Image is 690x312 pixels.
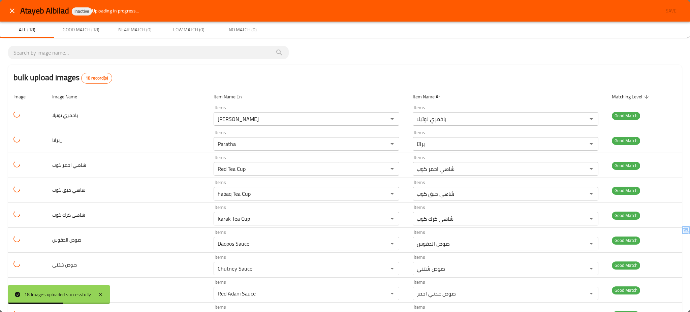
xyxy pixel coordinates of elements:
[612,261,640,269] span: Good Match
[587,239,596,248] button: Open
[612,162,640,169] span: Good Match
[407,90,606,103] th: Item Name Ar
[220,26,265,34] span: No Match (0)
[587,114,596,124] button: Open
[20,3,69,18] span: Atayeb Albilad
[52,236,81,244] span: صوص الدقوس
[387,214,397,223] button: Open
[387,189,397,198] button: Open
[82,75,112,82] span: 18 record(s)
[58,26,104,34] span: Good Match (18)
[52,260,80,269] span: صوص شتني_
[587,164,596,174] button: Open
[612,112,640,120] span: Good Match
[112,26,158,34] span: Near Match (0)
[387,139,397,149] button: Open
[208,90,407,103] th: Item Name En
[612,93,651,101] span: Matching Level
[612,286,640,294] span: Good Match
[4,26,50,34] span: All (18)
[92,7,139,14] span: Uploading in progress...
[387,264,397,273] button: Open
[52,186,86,194] span: شاهي حبق كوب
[387,239,397,248] button: Open
[8,90,47,103] th: Image
[612,137,640,145] span: Good Match
[52,93,86,101] span: Image Name
[4,3,20,19] button: close
[52,211,85,219] span: شاهي كرك كوب
[587,139,596,149] button: Open
[166,26,212,34] span: Low Match (0)
[24,291,91,298] div: 18 Images uploaded successfully
[612,237,640,244] span: Good Match
[13,47,283,58] input: search
[587,264,596,273] button: Open
[387,164,397,174] button: Open
[387,289,397,298] button: Open
[72,7,92,15] div: Inactive
[13,71,112,84] h2: bulk upload images
[81,73,112,84] div: Total records count
[387,114,397,124] button: Open
[72,8,92,14] span: Inactive
[612,187,640,194] span: Good Match
[52,136,63,145] span: براتا_
[587,189,596,198] button: Open
[612,212,640,219] span: Good Match
[52,111,78,120] span: باخمري نوتيلا
[52,161,86,169] span: شاهي احمر كوب
[587,289,596,298] button: Open
[587,214,596,223] button: Open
